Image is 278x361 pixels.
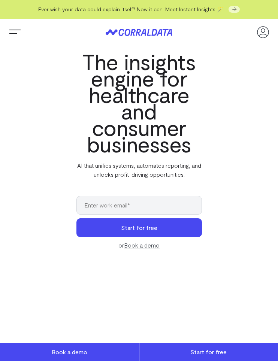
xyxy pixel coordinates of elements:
[124,242,160,249] a: Book a demo
[52,348,87,355] span: Book a demo
[38,6,223,12] span: Ever wish your data could explain itself? Now it can. Meet Instant Insights 🪄
[7,25,22,40] button: Trigger Menu
[76,196,202,215] input: Enter work email*
[76,161,202,179] p: AI that unifies systems, automates reporting, and unlocks profit-driving opportunities.
[76,241,202,250] div: or
[190,348,227,355] span: Start for free
[76,53,202,152] h1: The insights engine for healthcare and consumer businesses
[76,218,202,237] button: Start for free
